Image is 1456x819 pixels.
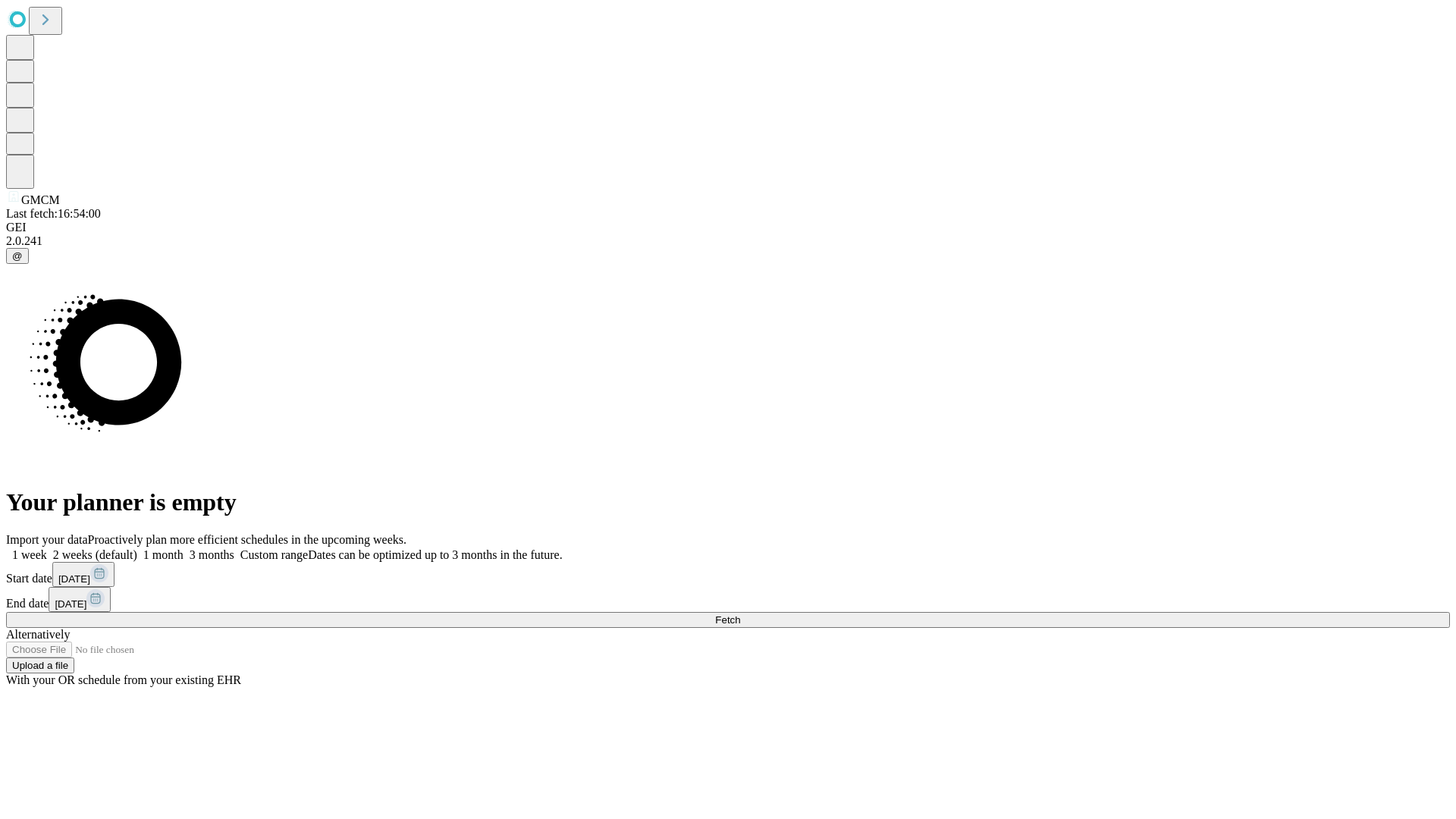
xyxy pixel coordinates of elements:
[6,612,1450,628] button: Fetch
[6,488,1450,516] h1: Your planner is empty
[6,533,88,546] span: Import your data
[6,628,70,641] span: Alternatively
[6,587,1450,612] div: End date
[6,657,74,673] button: Upload a file
[53,548,137,561] span: 2 weeks (default)
[190,548,234,561] span: 3 months
[240,548,308,561] span: Custom range
[58,573,90,585] span: [DATE]
[6,562,1450,587] div: Start date
[12,250,23,262] span: @
[6,207,101,220] span: Last fetch: 16:54:00
[6,234,1450,248] div: 2.0.241
[49,587,111,612] button: [DATE]
[308,548,562,561] span: Dates can be optimized up to 3 months in the future.
[88,533,406,546] span: Proactively plan more efficient schedules in the upcoming weeks.
[12,548,47,561] span: 1 week
[52,562,115,587] button: [DATE]
[6,248,29,264] button: @
[143,548,184,561] span: 1 month
[6,221,1450,234] div: GEI
[55,598,86,610] span: [DATE]
[6,673,241,686] span: With your OR schedule from your existing EHR
[21,193,60,206] span: GMCM
[715,614,740,626] span: Fetch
